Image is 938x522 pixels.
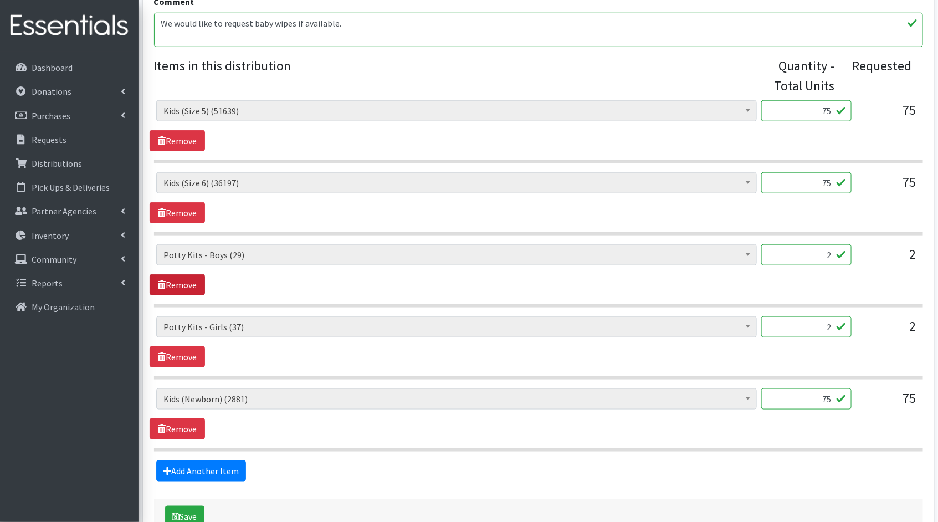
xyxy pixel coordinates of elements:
[150,346,205,367] a: Remove
[761,100,852,121] input: Quantity
[32,230,69,241] p: Inventory
[761,388,852,410] input: Quantity
[761,172,852,193] input: Quantity
[150,418,205,439] a: Remove
[32,206,96,217] p: Partner Agencies
[761,316,852,337] input: Quantity
[4,7,134,44] img: HumanEssentials
[150,130,205,151] a: Remove
[154,13,923,47] textarea: We would like to request baby wipes if available.
[32,278,63,289] p: Reports
[4,200,134,222] a: Partner Agencies
[4,272,134,294] a: Reports
[4,80,134,103] a: Donations
[32,86,71,97] p: Donations
[154,56,769,91] legend: Items in this distribution
[150,274,205,295] a: Remove
[769,56,835,96] div: Quantity - Total Units
[4,105,134,127] a: Purchases
[4,224,134,247] a: Inventory
[4,129,134,151] a: Requests
[163,247,750,263] span: Potty Kits - Boys (29)
[32,158,82,169] p: Distributions
[4,57,134,79] a: Dashboard
[32,254,76,265] p: Community
[4,152,134,175] a: Distributions
[150,202,205,223] a: Remove
[32,301,95,313] p: My Organization
[4,248,134,270] a: Community
[156,316,757,337] span: Potty Kits - Girls (37)
[4,296,134,318] a: My Organization
[32,110,70,121] p: Purchases
[761,244,852,265] input: Quantity
[156,388,757,410] span: Kids (Newborn) (2881)
[163,391,750,407] span: Kids (Newborn) (2881)
[156,460,246,482] a: Add Another Item
[860,388,916,418] div: 75
[32,62,73,73] p: Dashboard
[4,176,134,198] a: Pick Ups & Deliveries
[860,244,916,274] div: 2
[860,100,916,130] div: 75
[32,134,66,145] p: Requests
[163,103,750,119] span: Kids (Size 5) (51639)
[163,175,750,191] span: Kids (Size 6) (36197)
[156,172,757,193] span: Kids (Size 6) (36197)
[860,172,916,202] div: 75
[156,100,757,121] span: Kids (Size 5) (51639)
[846,56,912,96] div: Requested
[156,244,757,265] span: Potty Kits - Boys (29)
[163,319,750,335] span: Potty Kits - Girls (37)
[32,182,110,193] p: Pick Ups & Deliveries
[860,316,916,346] div: 2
